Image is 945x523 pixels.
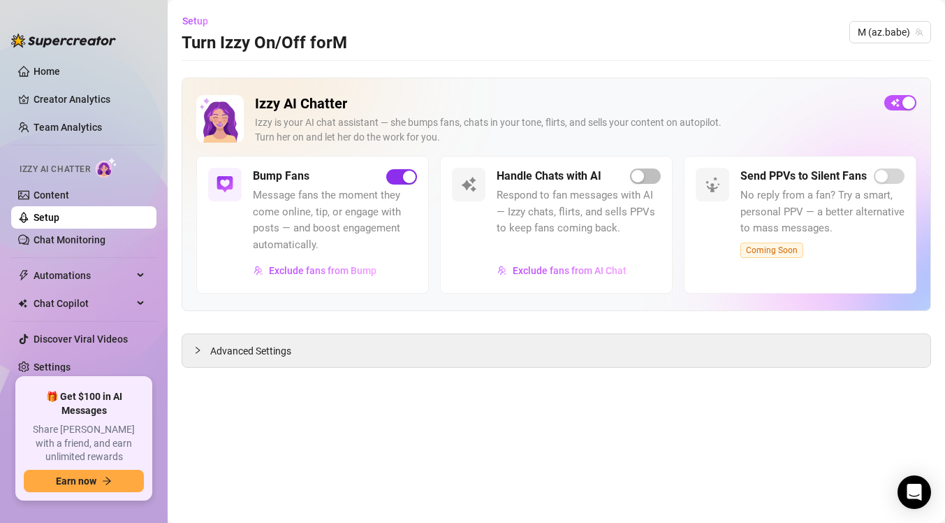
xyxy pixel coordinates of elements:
[34,212,59,223] a: Setup
[193,346,202,354] span: collapsed
[34,334,128,345] a: Discover Viral Videos
[497,266,507,275] img: svg%3e
[96,157,117,178] img: AI Chatter
[56,475,96,487] span: Earn now
[269,265,376,276] span: Exclude fans from Bump
[253,187,417,253] span: Message fans the moment they come online, tip, or engage with posts — and boost engagement automa...
[11,34,116,48] img: logo-BBDzfeDw.svg
[210,343,291,359] span: Advanced Settings
[18,299,27,308] img: Chat Copilot
[513,265,627,276] span: Exclude fans from AI Chat
[704,176,721,193] img: svg%3e
[740,187,904,237] span: No reply from a fan? Try a smart, personal PPV — a better alternative to mass messages.
[182,15,208,27] span: Setup
[182,10,219,32] button: Setup
[740,168,867,185] h5: Send PPVs to Silent Fans
[253,168,309,185] h5: Bump Fans
[255,95,873,113] h2: Izzy AI Chatter
[34,361,71,373] a: Settings
[253,259,377,282] button: Exclude fans from Bump
[182,32,347,55] h3: Turn Izzy On/Off for M
[102,476,112,486] span: arrow-right
[254,266,263,275] img: svg%3e
[24,470,144,492] button: Earn nowarrow-right
[34,292,133,315] span: Chat Copilot
[34,234,105,245] a: Chat Monitoring
[460,176,477,193] img: svg%3e
[898,475,931,509] div: Open Intercom Messenger
[858,22,923,43] span: M (az.babe)
[196,95,244,143] img: Izzy AI Chatter
[915,28,923,36] span: team
[20,163,90,176] span: Izzy AI Chatter
[255,115,873,145] div: Izzy is your AI chat assistant — she bumps fans, chats in your tone, flirts, and sells your conte...
[497,259,627,282] button: Exclude fans from AI Chat
[740,243,803,258] span: Coming Soon
[217,176,233,193] img: svg%3e
[34,264,133,287] span: Automations
[34,122,102,133] a: Team Analytics
[193,343,210,358] div: collapsed
[34,88,145,110] a: Creator Analytics
[24,423,144,464] span: Share [PERSON_NAME] with a friend, and earn unlimited rewards
[497,168,601,185] h5: Handle Chats with AI
[24,390,144,417] span: 🎁 Get $100 in AI Messages
[34,189,69,201] a: Content
[18,270,29,281] span: thunderbolt
[34,66,60,77] a: Home
[497,187,661,237] span: Respond to fan messages with AI — Izzy chats, flirts, and sells PPVs to keep fans coming back.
